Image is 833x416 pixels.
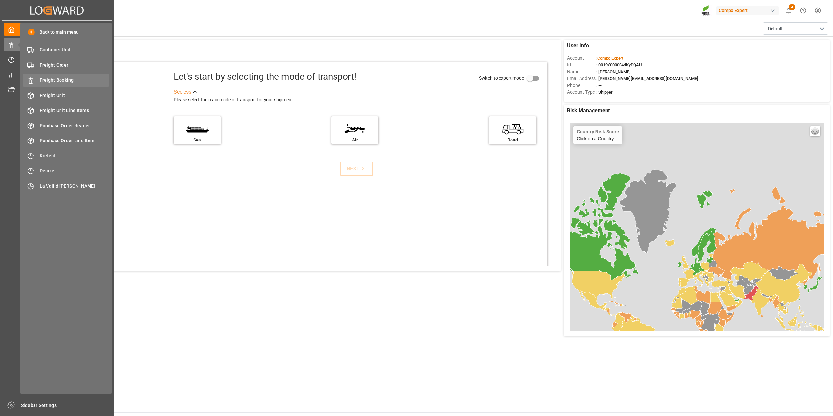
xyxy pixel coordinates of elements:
[23,119,109,132] a: Purchase Order Header
[796,3,811,18] button: Help Center
[40,77,110,84] span: Freight Booking
[23,89,109,101] a: Freight Unit
[40,107,110,114] span: Freight Unit Line Items
[763,22,828,35] button: open menu
[35,29,79,35] span: Back to main menu
[596,62,642,67] span: : 0019Y000004dKyPQAU
[40,168,110,174] span: Deinze
[716,6,779,15] div: Compo Expert
[810,126,820,136] a: Layers
[596,56,623,60] span: :
[567,75,596,82] span: Email Address
[177,137,218,143] div: Sea
[781,3,796,18] button: show 2 new notifications
[340,162,373,176] button: NEXT
[596,69,631,74] span: : [PERSON_NAME]
[577,129,619,134] h4: Country Risk Score
[40,92,110,99] span: Freight Unit
[23,180,109,192] a: La Vall d [PERSON_NAME]
[4,53,110,66] a: Timeslot Management
[567,89,596,96] span: Account Type
[701,5,712,16] img: Screenshot%202023-09-29%20at%2010.02.21.png_1712312052.png
[4,84,110,96] a: Document Management
[597,56,623,60] span: Compo Expert
[40,183,110,190] span: La Vall d [PERSON_NAME]
[789,4,795,10] span: 2
[492,137,533,143] div: Road
[174,96,543,104] div: Please select the main mode of transport for your shipment.
[567,107,610,114] span: Risk Management
[567,61,596,68] span: Id
[716,4,781,17] button: Compo Expert
[40,122,110,129] span: Purchase Order Header
[567,68,596,75] span: Name
[347,165,366,173] div: NEXT
[335,137,375,143] div: Air
[40,62,110,69] span: Freight Order
[567,55,596,61] span: Account
[40,153,110,159] span: Krefeld
[479,75,524,81] span: Switch to expert mode
[40,47,110,53] span: Container Unit
[567,82,596,89] span: Phone
[4,68,110,81] a: My Reports
[596,90,613,95] span: : Shipper
[23,74,109,87] a: Freight Booking
[768,25,783,32] span: Default
[596,76,698,81] span: : [PERSON_NAME][EMAIL_ADDRESS][DOMAIN_NAME]
[23,59,109,71] a: Freight Order
[23,104,109,117] a: Freight Unit Line Items
[23,134,109,147] a: Purchase Order Line Item
[40,137,110,144] span: Purchase Order Line Item
[23,165,109,177] a: Deinze
[23,44,109,56] a: Container Unit
[21,402,111,409] span: Sidebar Settings
[174,88,191,96] div: See less
[577,129,619,141] div: Click on a Country
[23,149,109,162] a: Krefeld
[4,23,110,36] a: My Cockpit
[174,70,356,84] div: Let's start by selecting the mode of transport!
[596,83,602,88] span: : —
[567,42,589,49] span: User Info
